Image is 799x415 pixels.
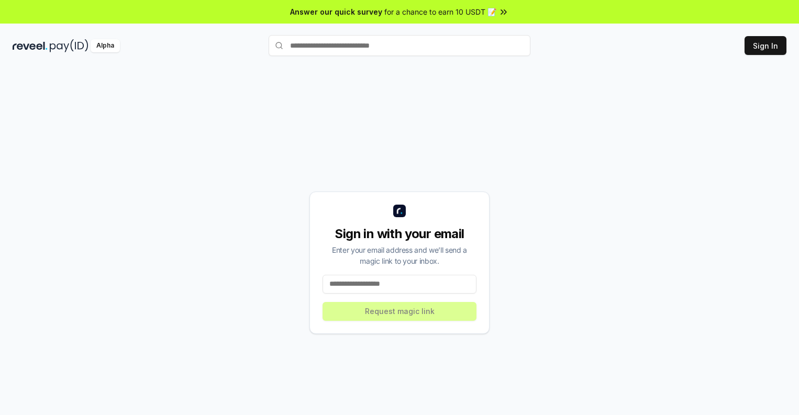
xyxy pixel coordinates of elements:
[323,226,476,242] div: Sign in with your email
[384,6,496,17] span: for a chance to earn 10 USDT 📝
[290,6,382,17] span: Answer our quick survey
[745,36,786,55] button: Sign In
[91,39,120,52] div: Alpha
[393,205,406,217] img: logo_small
[13,39,48,52] img: reveel_dark
[323,244,476,266] div: Enter your email address and we’ll send a magic link to your inbox.
[50,39,88,52] img: pay_id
